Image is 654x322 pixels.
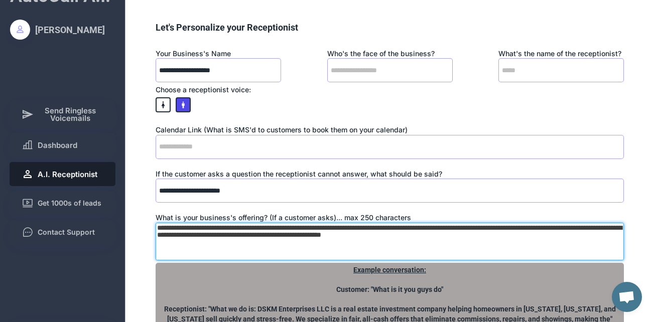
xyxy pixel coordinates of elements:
div: Calendar Link (What is SMS'd to customers to book them on your calendar) [156,125,624,135]
div: [PERSON_NAME] [35,24,105,36]
div: What's the name of the receptionist? [498,49,624,59]
u: Example conversation: [353,266,426,274]
span: Dashboard [38,141,77,149]
span: A.I. Receptionist [38,171,97,178]
span: Contact Support [38,229,95,236]
font: Let's Personalize your Receptionist [156,22,298,33]
button: Contact Support [10,220,116,244]
div: Open chat [612,282,642,312]
span: Send Ringless Voicemails [38,107,104,122]
button: Get 1000s of leads [10,191,116,215]
button: Send Ringless Voicemails [10,101,116,128]
div: Who will the customer book a meeting with? [327,49,453,59]
span: Get 1000s of leads [38,200,101,207]
button: Dashboard [10,133,116,157]
div: If the customer asks a question the receptionist cannot answer, what should be said? [156,169,624,179]
div: Choose a receptionist voice: [156,85,281,95]
div: What is your business's offering? (If a customer asks)... max 250 characters [156,213,624,223]
div: Your Business's Name [156,49,281,59]
button: A.I. Receptionist [10,162,116,186]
